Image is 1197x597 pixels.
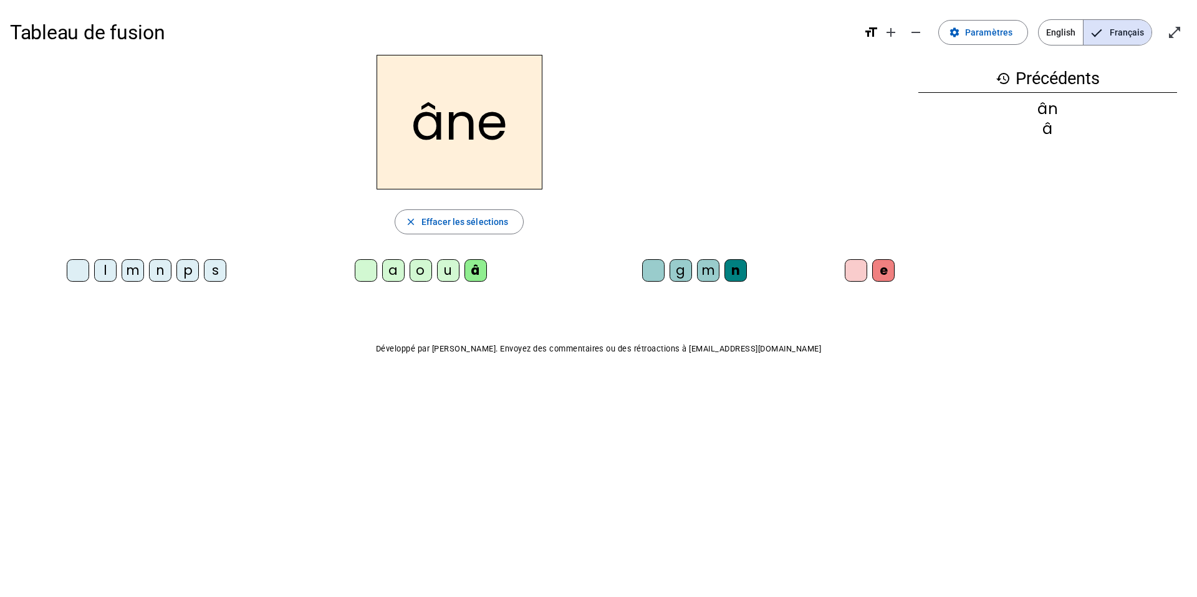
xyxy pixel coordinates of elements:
[10,341,1187,356] p: Développé par [PERSON_NAME]. Envoyez des commentaires ou des rétroactions à [EMAIL_ADDRESS][DOMAI...
[863,25,878,40] mat-icon: format_size
[94,259,117,282] div: l
[395,209,524,234] button: Effacer les sélections
[883,25,898,40] mat-icon: add
[1167,25,1182,40] mat-icon: open_in_full
[421,214,508,229] span: Effacer les sélections
[405,216,416,227] mat-icon: close
[204,259,226,282] div: s
[1038,19,1152,45] mat-button-toggle-group: Language selection
[918,102,1177,117] div: ân
[996,71,1011,86] mat-icon: history
[908,25,923,40] mat-icon: remove
[903,20,928,45] button: Diminuer la taille de la police
[918,65,1177,93] h3: Précédents
[938,20,1028,45] button: Paramètres
[10,12,853,52] h1: Tableau de fusion
[382,259,405,282] div: a
[437,259,459,282] div: u
[1039,20,1083,45] span: English
[697,259,719,282] div: m
[878,20,903,45] button: Augmenter la taille de la police
[149,259,171,282] div: n
[949,27,960,38] mat-icon: settings
[724,259,747,282] div: n
[965,25,1012,40] span: Paramètres
[918,122,1177,136] div: â
[1084,20,1151,45] span: Français
[670,259,692,282] div: g
[464,259,487,282] div: â
[122,259,144,282] div: m
[1162,20,1187,45] button: Entrer en plein écran
[176,259,199,282] div: p
[410,259,432,282] div: o
[377,55,542,189] h2: âne
[872,259,895,282] div: e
